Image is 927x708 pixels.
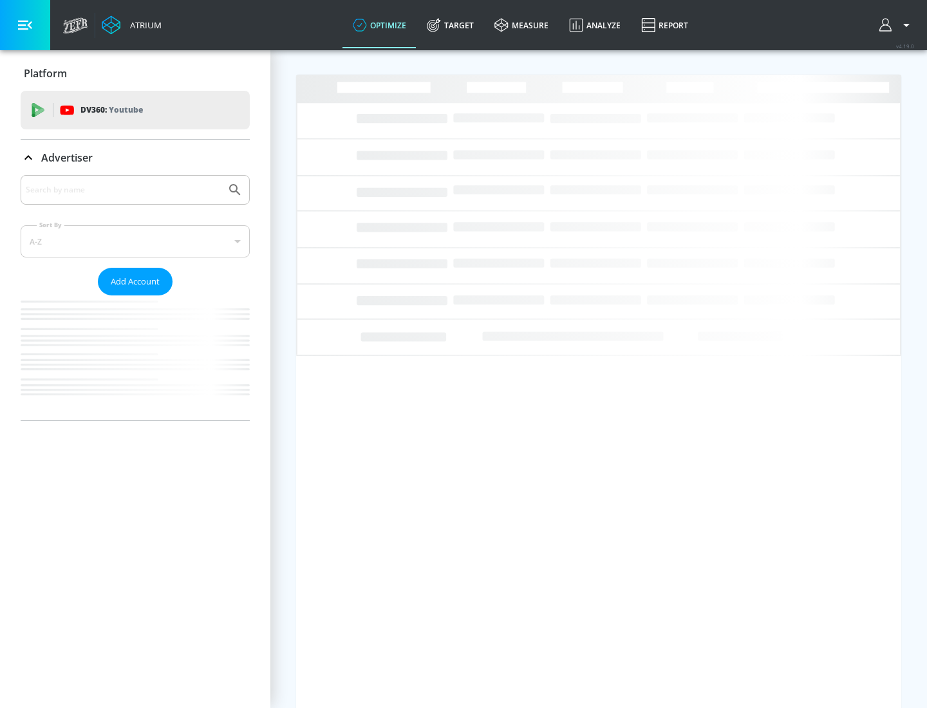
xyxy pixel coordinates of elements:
nav: list of Advertiser [21,295,250,420]
div: DV360: Youtube [21,91,250,129]
span: Add Account [111,274,160,289]
p: Youtube [109,103,143,116]
div: Advertiser [21,140,250,176]
p: Platform [24,66,67,80]
div: Atrium [125,19,162,31]
div: Advertiser [21,175,250,420]
input: Search by name [26,182,221,198]
a: measure [484,2,559,48]
label: Sort By [37,221,64,229]
div: A-Z [21,225,250,257]
a: Analyze [559,2,631,48]
a: Atrium [102,15,162,35]
p: Advertiser [41,151,93,165]
a: Report [631,2,698,48]
a: Target [417,2,484,48]
a: optimize [342,2,417,48]
button: Add Account [98,268,173,295]
div: Platform [21,55,250,91]
span: v 4.19.0 [896,42,914,50]
p: DV360: [80,103,143,117]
